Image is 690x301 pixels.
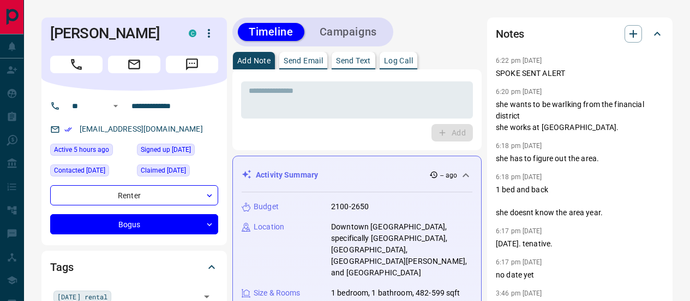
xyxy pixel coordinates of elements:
[496,227,542,235] p: 6:17 pm [DATE]
[50,164,131,180] div: Thu Jun 19 2025
[496,269,664,281] p: no date yet
[54,144,109,155] span: Active 5 hours ago
[496,99,664,133] p: she wants to be warlking from the financial district she works at [GEOGRAPHIC_DATA].
[384,57,413,64] p: Log Call
[254,221,284,233] p: Location
[64,126,72,133] svg: Email Verified
[256,169,318,181] p: Activity Summary
[496,21,664,47] div: Notes
[80,125,203,133] a: [EMAIL_ADDRESS][DOMAIN_NAME]
[496,88,542,96] p: 6:20 pm [DATE]
[496,142,542,150] p: 6:18 pm [DATE]
[109,99,122,113] button: Open
[496,173,542,181] p: 6:18 pm [DATE]
[237,57,271,64] p: Add Note
[496,258,542,266] p: 6:17 pm [DATE]
[440,170,457,180] p: -- ago
[50,258,73,276] h2: Tags
[254,287,301,299] p: Size & Rooms
[50,25,172,42] h1: [PERSON_NAME]
[141,165,186,176] span: Claimed [DATE]
[50,185,218,205] div: Renter
[331,287,460,299] p: 1 bedroom, 1 bathroom, 482-599 sqft
[336,57,371,64] p: Send Text
[50,56,103,73] span: Call
[54,165,105,176] span: Contacted [DATE]
[50,214,218,234] div: Bogus
[496,25,524,43] h2: Notes
[166,56,218,73] span: Message
[238,23,304,41] button: Timeline
[242,165,472,185] div: Activity Summary-- ago
[141,144,191,155] span: Signed up [DATE]
[189,29,196,37] div: condos.ca
[309,23,388,41] button: Campaigns
[331,201,369,213] p: 2100-2650
[284,57,323,64] p: Send Email
[496,57,542,64] p: 6:22 pm [DATE]
[50,254,218,280] div: Tags
[137,144,218,159] div: Thu Jun 19 2025
[496,68,664,79] p: SPOKE SENT ALERT
[254,201,279,213] p: Budget
[137,164,218,180] div: Mon Aug 11 2025
[50,144,131,159] div: Sun Aug 17 2025
[331,221,472,279] p: Downtown [GEOGRAPHIC_DATA], specifically [GEOGRAPHIC_DATA], [GEOGRAPHIC_DATA], [GEOGRAPHIC_DATA][...
[496,153,664,164] p: she has to figure out the area.
[496,184,664,219] p: 1 bed and back she doesnt know the area year.
[496,238,664,250] p: [DATE]. tenative.
[496,290,542,297] p: 3:46 pm [DATE]
[108,56,160,73] span: Email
